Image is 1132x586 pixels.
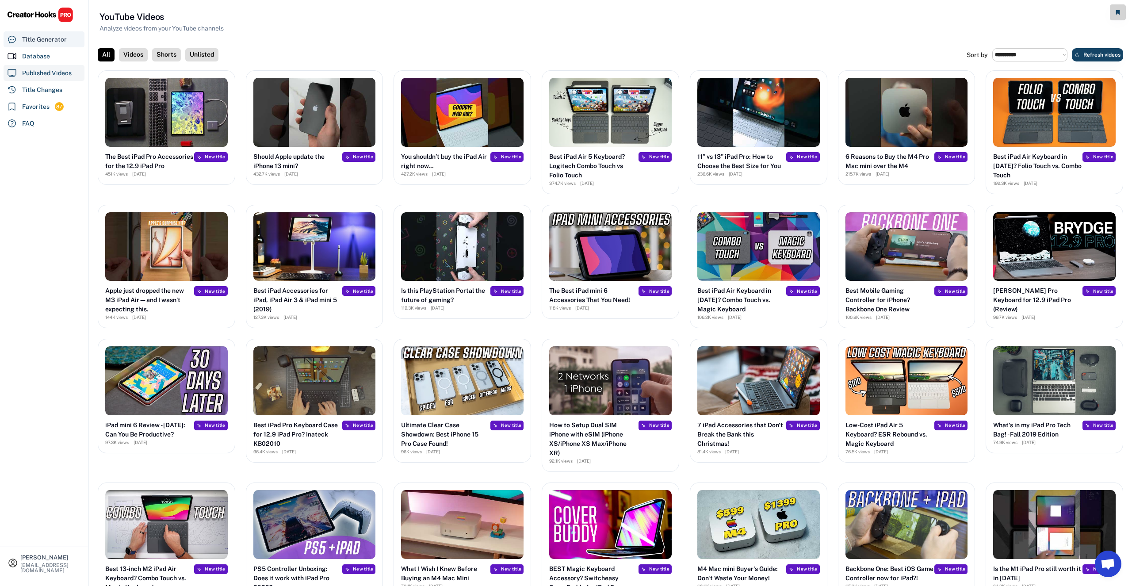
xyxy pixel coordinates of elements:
[105,78,228,147] img: hqdefault.jpg
[22,52,50,61] div: Database
[501,422,521,428] div: New title
[788,423,794,428] img: MagicMajor%20%282%29.svg
[253,212,376,281] img: hqdefault.jpg
[649,154,669,160] div: New title
[1085,288,1090,294] img: MagicMajor%20%282%29.svg
[99,24,224,33] div: Analyze videos from your YouTube channels
[797,422,817,428] div: New title
[205,566,225,572] div: New title
[253,286,342,314] div: Best iPad Accessories for iPad, iPad Air 3 & iPad mini 5 (2019)
[22,85,62,95] div: Title Changes
[105,346,228,415] img: hqdefault.jpg
[426,448,440,455] div: [DATE]
[549,346,672,415] img: hqdefault.jpg
[549,286,638,305] div: The Best iPad mini 6 Accessories That You Need!
[1072,48,1123,61] button: Refresh videos
[697,346,820,415] img: hqdefault.jpg
[119,48,148,61] div: Videos
[493,423,498,428] img: MagicMajor%20%282%29.svg
[725,448,739,455] div: [DATE]
[549,180,576,187] div: 374.7K views
[401,490,524,559] img: hqdefault.jpg
[1024,180,1037,187] div: [DATE]
[937,423,942,428] img: MagicMajor%20%282%29.svg
[1093,154,1113,160] div: New title
[697,78,820,147] img: hqdefault.jpg
[344,567,350,572] img: MagicMajor%20%282%29.svg
[641,567,646,572] img: MagicMajor%20%282%29.svg
[729,171,742,177] div: [DATE]
[993,421,1082,439] div: What's in my iPad Pro Tech Bag! - Fall 2019 Edition
[353,154,373,160] div: New title
[55,103,64,111] div: 87
[401,212,524,281] img: hqdefault.jpg
[549,305,571,311] div: 118K views
[641,154,646,160] img: MagicMajor%20%282%29.svg
[697,490,820,559] img: hqdefault.jpg
[185,48,218,61] div: Unlisted
[549,212,672,281] img: hqdefault.jpg
[253,314,279,321] div: 127.3K views
[1085,423,1090,428] img: MagicMajor%20%282%29.svg
[501,288,521,294] div: New title
[1093,288,1113,294] div: New title
[22,35,67,44] div: Title Generator
[501,154,521,160] div: New title
[1083,52,1121,57] span: Refresh videos
[845,314,872,321] div: 100.8K views
[7,7,73,23] img: CHPRO%20Logo.svg
[20,555,80,560] div: [PERSON_NAME]
[253,421,342,448] div: Best iPad Pro Keyboard Case for 12.9 iPad Pro? Inateck KB02010
[283,314,297,321] div: [DATE]
[874,448,888,455] div: [DATE]
[549,458,573,464] div: 92.1K views
[993,564,1082,583] div: Is the M1 iPad Pro still worth it in [DATE]
[196,423,202,428] img: MagicMajor%20%282%29.svg
[580,180,594,187] div: [DATE]
[945,154,965,160] div: New title
[105,314,128,321] div: 144K views
[105,152,194,171] div: The Best iPad Pro Accessories for the 12.9 iPad Pro
[196,288,202,294] img: MagicMajor%20%282%29.svg
[845,171,871,177] div: 215.7K views
[993,346,1116,415] img: hqdefault.jpg
[728,314,742,321] div: [DATE]
[353,566,373,572] div: New title
[22,102,50,111] div: Favorites
[344,154,350,160] img: MagicMajor%20%282%29.svg
[401,78,524,147] img: hqdefault.jpg
[549,152,638,180] div: Best iPad Air 5 Keyboard? Logitech Combo Touch vs Folio Touch
[697,286,786,314] div: Best iPad Air Keyboard in [DATE]? Combo Touch vs. Magic Keyboard
[1095,551,1121,577] a: Open chat
[205,422,225,428] div: New title
[353,288,373,294] div: New title
[797,154,817,160] div: New title
[282,448,296,455] div: [DATE]
[493,154,498,160] img: MagicMajor%20%282%29.svg
[993,78,1116,147] img: hqdefault.jpg
[401,564,490,583] div: What I Wish I Knew Before Buying an M4 Mac Mini
[641,288,646,294] img: MagicMajor%20%282%29.svg
[134,439,147,446] div: [DATE]
[993,439,1017,446] div: 74.9K views
[205,154,225,160] div: New title
[577,458,591,464] div: [DATE]
[105,421,194,439] div: iPad mini 6 Review - [DATE]: Can You Be Productive?
[937,288,942,294] img: MagicMajor%20%282%29.svg
[22,119,34,128] div: FAQ
[945,566,965,572] div: New title
[845,448,870,455] div: 76.5K views
[845,421,934,448] div: Low-Cost iPad Air 5 Keyboard? ESR Rebound vs. Magic Keyboard
[99,11,164,23] h3: YouTube Videos
[845,286,934,314] div: Best Mobile Gaming Controller for iPhone? Backbone One Review
[967,52,988,58] div: Sort by
[788,288,794,294] img: MagicMajor%20%282%29.svg
[697,212,820,281] img: hqdefault.jpg
[845,152,934,171] div: 6 Reasons to Buy the M4 Pro Mac mini over the M4
[196,154,202,160] img: MagicMajor%20%282%29.svg
[1022,439,1036,446] div: [DATE]
[253,152,342,171] div: Should Apple update the iPhone 13 mini?
[344,423,350,428] img: MagicMajor%20%282%29.svg
[501,566,521,572] div: New title
[575,305,589,311] div: [DATE]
